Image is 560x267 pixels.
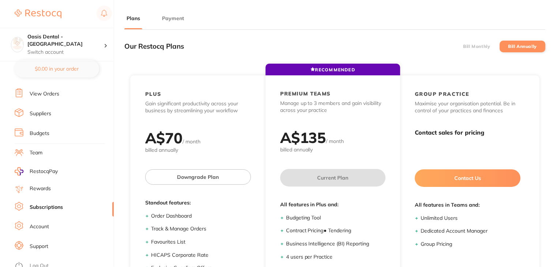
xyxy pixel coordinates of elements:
img: Restocq Logo [15,10,61,18]
li: Budgeting Tool [286,214,386,222]
h4: Oasis Dental - Brighton [27,33,104,48]
p: Manage up to 3 members and gain visibility across your practice [280,100,386,114]
li: Track & Manage Orders [151,225,251,233]
span: billed annually [280,146,386,154]
h3: Our Restocq Plans [124,42,184,50]
a: Team [30,149,42,157]
img: RestocqPay [15,167,23,176]
p: Switch account [27,49,104,56]
button: $0.00 in your order [15,60,99,78]
button: Contact Us [415,169,520,187]
button: Downgrade Plan [145,169,251,185]
button: Payment [160,15,186,22]
p: Gain significant productivity across your business by streamlining your workflow [145,100,251,114]
li: Favourites List [151,238,251,246]
span: Standout features: [145,199,251,207]
span: / month [183,138,200,145]
h2: PREMIUM TEAMS [280,90,331,97]
label: Bill Monthly [463,44,490,49]
p: Maximise your organisation potential. Be in control of your practices and finances [415,100,520,114]
li: Unlimited Users [421,215,520,222]
li: 4 users per Practice [286,253,386,261]
li: HICAPS Corporate Rate [151,252,251,259]
li: Dedicated Account Manager [421,227,520,235]
img: Oasis Dental - Brighton [11,37,23,49]
li: Group Pricing [421,241,520,248]
a: Restocq Logo [15,5,61,22]
a: Budgets [30,130,49,137]
button: Plans [124,15,142,22]
h2: A$ 135 [280,128,326,147]
span: billed annually [145,147,251,154]
a: View Orders [30,90,59,98]
span: All features in Plus and: [280,201,386,208]
span: RECOMMENDED [311,67,355,72]
a: Account [30,223,49,230]
span: / month [326,138,344,144]
a: Subscriptions [30,204,63,211]
label: Bill Annually [508,44,537,49]
span: All features in Teams and: [415,202,520,209]
a: Rewards [30,185,51,192]
li: Contract Pricing ● Tendering [286,227,386,234]
button: Current Plan [280,169,386,187]
li: Business Intelligence (BI) Reporting [286,240,386,248]
h2: PLUS [145,91,161,97]
span: RestocqPay [30,168,58,175]
h2: A$ 70 [145,129,183,147]
a: Suppliers [30,110,51,117]
a: Support [30,243,48,250]
h3: Contact sales for pricing [415,129,520,136]
li: Order Dashboard [151,213,251,220]
h2: GROUP PRACTICE [415,91,469,97]
a: RestocqPay [15,167,58,176]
